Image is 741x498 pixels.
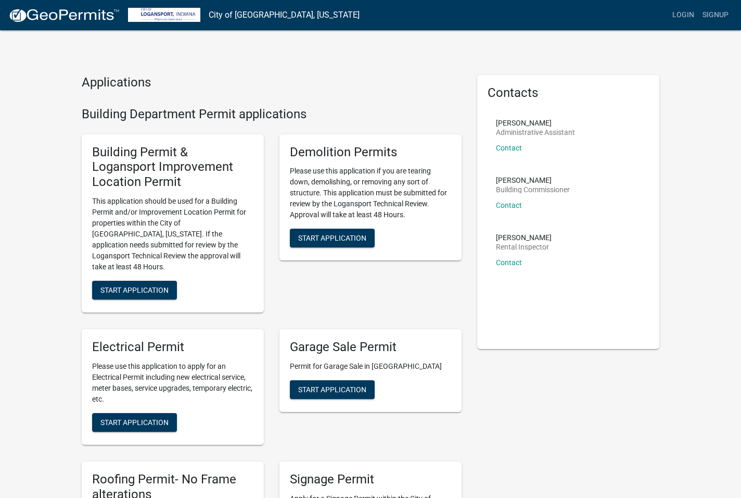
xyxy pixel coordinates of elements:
p: Permit for Garage Sale in [GEOGRAPHIC_DATA] [290,361,451,372]
p: [PERSON_NAME] [496,119,575,127]
button: Start Application [92,281,177,300]
p: Rental Inspector [496,243,552,251]
p: Please use this application to apply for an Electrical Permit including new electrical service, m... [92,361,253,405]
span: Start Application [100,418,169,426]
a: Contact [496,144,522,152]
h5: Contacts [488,85,649,101]
p: Building Commissioner [496,186,570,193]
p: This application should be used for a Building Permit and/or Improvement Location Permit for prop... [92,196,253,272]
button: Start Application [290,380,375,399]
h5: Building Permit & Logansport Improvement Location Permit [92,145,253,190]
h4: Applications [82,75,462,90]
a: City of [GEOGRAPHIC_DATA], [US_STATE] [209,6,360,24]
h5: Signage Permit [290,472,451,487]
span: Start Application [298,234,366,242]
p: [PERSON_NAME] [496,234,552,241]
p: [PERSON_NAME] [496,177,570,184]
h5: Garage Sale Permit [290,340,451,355]
img: City of Logansport, Indiana [128,8,200,22]
a: Login [668,5,698,25]
h5: Electrical Permit [92,340,253,355]
p: Please use this application if you are tearing down, demolishing, or removing any sort of structu... [290,166,451,220]
h5: Demolition Permits [290,145,451,160]
a: Contact [496,201,522,209]
span: Start Application [298,385,366,393]
span: Start Application [100,285,169,294]
a: Signup [698,5,733,25]
button: Start Application [290,229,375,247]
a: Contact [496,258,522,267]
button: Start Application [92,413,177,432]
p: Administrative Assistant [496,129,575,136]
h4: Building Department Permit applications [82,107,462,122]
